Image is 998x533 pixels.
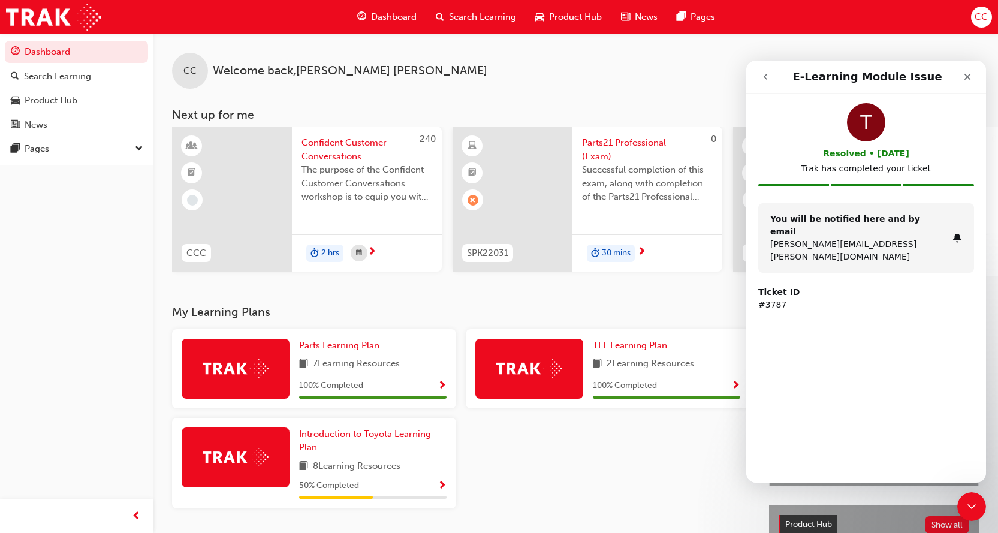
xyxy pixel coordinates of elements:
[535,10,544,25] span: car-icon
[436,10,444,25] span: search-icon
[593,339,672,353] a: TFL Learning Plan
[971,7,992,28] button: CC
[172,127,442,272] a: 240CCCConfident Customer ConversationsThe purpose of the Confident Customer Conversations worksho...
[203,448,269,466] img: Trak
[711,134,716,144] span: 0
[591,246,599,261] span: duration-icon
[420,134,436,144] span: 240
[299,479,359,493] span: 50 % Completed
[6,4,101,31] img: Trak
[183,64,197,78] span: CC
[299,340,379,351] span: Parts Learning Plan
[635,10,658,24] span: News
[667,5,725,29] a: pages-iconPages
[5,65,148,88] a: Search Learning
[5,41,148,63] a: Dashboard
[188,138,196,154] span: learningResourceType_INSTRUCTOR_LED-icon
[357,10,366,25] span: guage-icon
[602,246,631,260] span: 30 mins
[371,10,417,24] span: Dashboard
[677,10,686,25] span: pages-icon
[746,61,986,483] iframe: Intercom live chat
[621,10,630,25] span: news-icon
[785,519,832,529] span: Product Hub
[321,246,339,260] span: 2 hrs
[611,5,667,29] a: news-iconNews
[11,95,20,106] span: car-icon
[5,138,148,160] button: Pages
[299,379,363,393] span: 100 % Completed
[299,429,431,453] span: Introduction to Toyota Learning Plan
[449,10,516,24] span: Search Learning
[468,138,477,154] span: learningResourceType_ELEARNING-icon
[438,481,447,492] span: Show Progress
[24,70,91,83] div: Search Learning
[438,378,447,393] button: Show Progress
[438,381,447,392] span: Show Progress
[691,10,715,24] span: Pages
[367,247,376,258] span: next-icon
[11,120,20,131] span: news-icon
[25,142,49,156] div: Pages
[188,165,196,181] span: booktick-icon
[11,47,20,58] span: guage-icon
[731,381,740,392] span: Show Progress
[132,509,141,524] span: prev-icon
[991,134,997,144] span: 0
[299,459,308,474] span: book-icon
[5,89,148,112] a: Product Hub
[299,339,384,353] a: Parts Learning Plan
[348,5,426,29] a: guage-iconDashboard
[310,246,319,261] span: duration-icon
[438,478,447,493] button: Show Progress
[731,378,740,393] button: Show Progress
[467,246,508,260] span: SPK22031
[299,427,447,454] a: Introduction to Toyota Learning Plan
[426,5,526,29] a: search-iconSearch Learning
[637,247,646,258] span: next-icon
[975,10,988,24] span: CC
[593,379,657,393] span: 100 % Completed
[607,357,694,372] span: 2 Learning Resources
[593,340,667,351] span: TFL Learning Plan
[549,10,602,24] span: Product Hub
[313,459,400,474] span: 8 Learning Resources
[299,357,308,372] span: book-icon
[135,141,143,157] span: down-icon
[313,357,400,372] span: 7 Learning Resources
[301,136,432,163] span: Confident Customer Conversations
[153,108,998,122] h3: Next up for me
[203,359,269,378] img: Trak
[582,136,713,163] span: Parts21 Professional (Exam)
[496,359,562,378] img: Trak
[25,94,77,107] div: Product Hub
[468,195,478,206] span: learningRecordVerb_FAIL-icon
[301,163,432,204] span: The purpose of the Confident Customer Conversations workshop is to equip you with tools to commun...
[11,71,19,82] span: search-icon
[468,165,477,181] span: booktick-icon
[5,114,148,136] a: News
[582,163,713,204] span: Successful completion of this exam, along with completion of the Parts21 Professional eLearning m...
[453,127,722,272] a: 0SPK22031Parts21 Professional (Exam)Successful completion of this exam, along with completion of ...
[172,305,750,319] h3: My Learning Plans
[213,64,487,78] span: Welcome back , [PERSON_NAME] [PERSON_NAME]
[187,195,198,206] span: learningRecordVerb_NONE-icon
[957,492,986,521] iframe: Intercom live chat
[11,144,20,155] span: pages-icon
[526,5,611,29] a: car-iconProduct Hub
[593,357,602,372] span: book-icon
[356,246,362,261] span: calendar-icon
[25,118,47,132] div: News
